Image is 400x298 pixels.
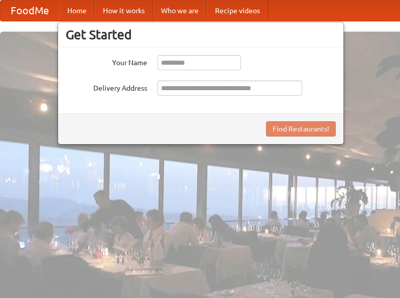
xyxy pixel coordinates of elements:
[207,1,268,21] a: Recipe videos
[66,27,336,42] h3: Get Started
[1,1,59,21] a: FoodMe
[66,80,147,93] label: Delivery Address
[266,121,336,137] button: Find Restaurants!
[59,1,95,21] a: Home
[153,1,207,21] a: Who we are
[95,1,153,21] a: How it works
[66,55,147,68] label: Your Name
